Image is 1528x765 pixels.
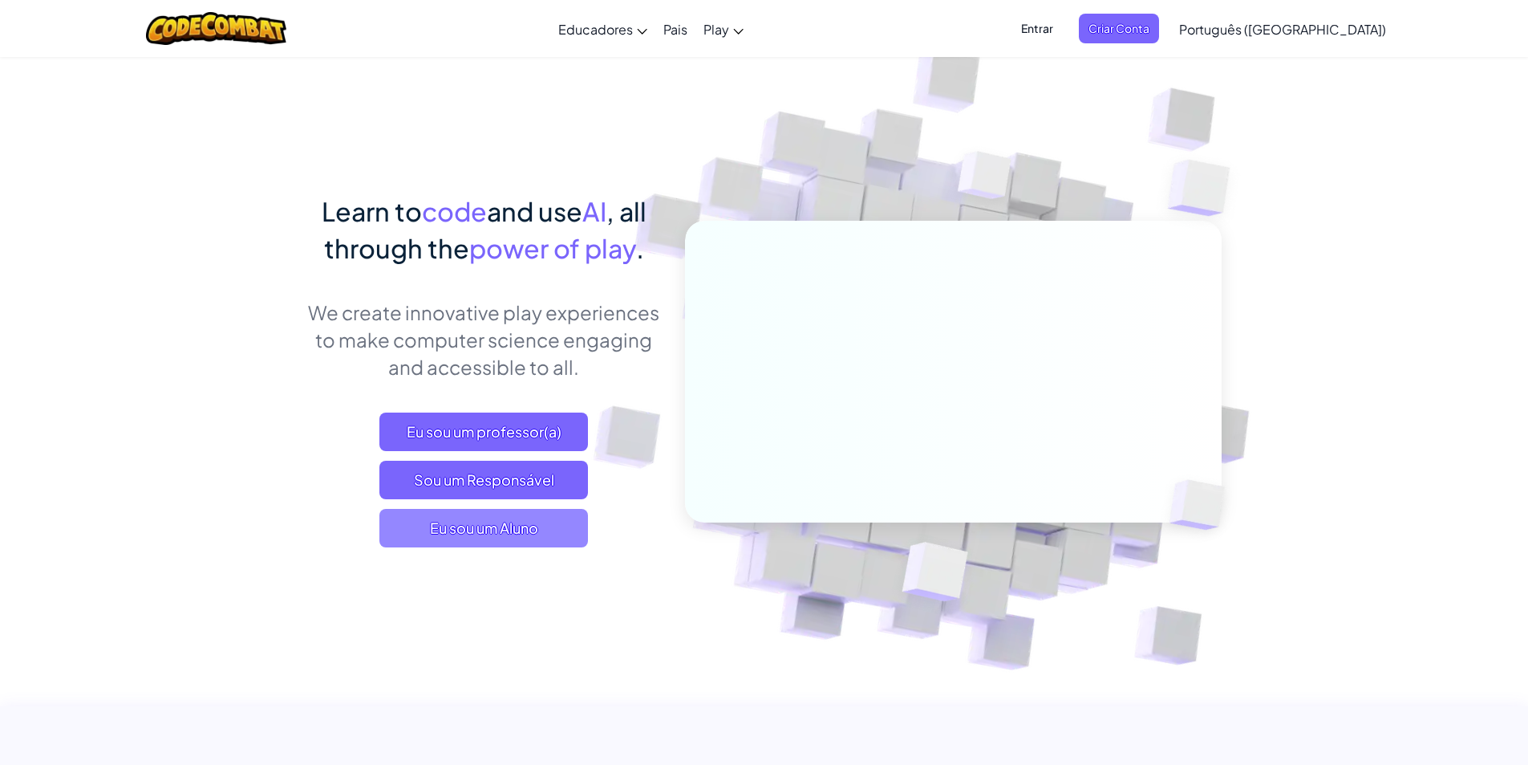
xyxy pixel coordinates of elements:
[636,232,644,264] span: .
[379,461,588,499] a: Sou um Responsável
[558,21,633,38] span: Educadores
[550,7,655,51] a: Educadores
[862,508,1006,641] img: Overlap cubes
[1079,14,1159,43] button: Criar Conta
[379,509,588,547] button: Eu sou um Aluno
[1011,14,1063,43] button: Entrar
[1136,120,1275,256] img: Overlap cubes
[1171,7,1394,51] a: Português ([GEOGRAPHIC_DATA])
[1142,446,1263,564] img: Overlap cubes
[379,413,588,451] a: Eu sou um professor(a)
[307,299,661,380] p: We create innovative play experiences to make computer science engaging and accessible to all.
[655,7,695,51] a: Pais
[1179,21,1386,38] span: Português ([GEOGRAPHIC_DATA])
[695,7,752,51] a: Play
[422,195,487,227] span: code
[582,195,606,227] span: AI
[703,21,729,38] span: Play
[322,195,422,227] span: Learn to
[487,195,582,227] span: and use
[146,12,286,45] img: CodeCombat logo
[469,232,636,264] span: power of play
[927,120,1043,239] img: Overlap cubes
